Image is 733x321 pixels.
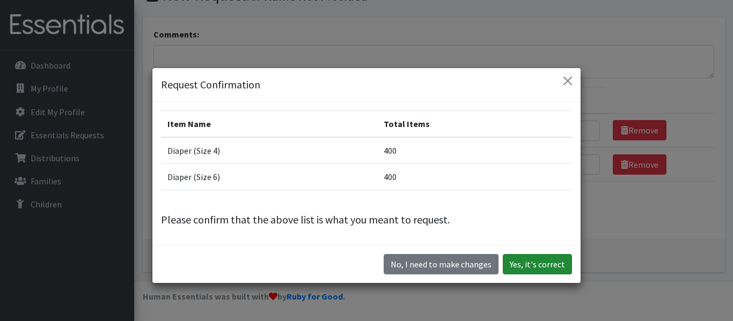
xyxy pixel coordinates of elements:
button: Yes, it's correct [503,254,572,274]
th: Item Name [161,111,377,138]
td: Diaper (Size 4) [161,137,377,164]
th: Total Items [377,111,572,138]
h5: Request Confirmation [161,77,260,93]
p: Please confirm that the above list is what you meant to request. [161,212,572,228]
td: 400 [377,137,572,164]
button: No I need to make changes [384,254,499,274]
td: 400 [377,164,572,190]
button: Close [559,72,576,89]
td: Diaper (Size 6) [161,164,377,190]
